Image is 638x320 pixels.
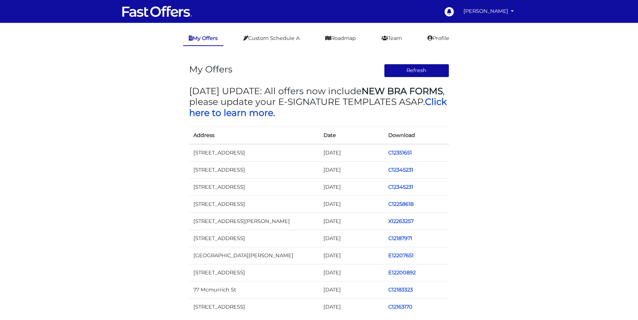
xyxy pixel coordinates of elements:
iframe: Customerly Messenger Launcher [611,292,632,314]
td: [DATE] [319,178,384,195]
td: [STREET_ADDRESS] [189,299,319,316]
a: Profile [422,31,455,45]
td: [DATE] [319,144,384,162]
a: C12187971 [388,235,412,242]
a: [PERSON_NAME] [461,4,517,18]
a: C12345231 [388,184,413,190]
td: [DATE] [319,195,384,213]
td: [STREET_ADDRESS] [189,195,319,213]
h3: My Offers [189,64,232,75]
a: Click here to learn more. [189,96,447,118]
h3: [DATE] UPDATE: All offers now include , please update your E-SIGNATURE TEMPLATES ASAP. [189,86,449,118]
td: [DATE] [319,230,384,247]
td: [DATE] [319,213,384,230]
a: C12258618 [388,201,414,207]
td: [STREET_ADDRESS] [189,178,319,195]
td: [DATE] [319,264,384,281]
td: [DATE] [319,161,384,178]
a: Custom Schedule A [238,31,305,45]
a: Roadmap [320,31,362,45]
th: Address [189,127,319,144]
td: [DATE] [319,247,384,264]
td: [STREET_ADDRESS] [189,161,319,178]
td: [GEOGRAPHIC_DATA][PERSON_NAME] [189,247,319,264]
td: [STREET_ADDRESS] [189,230,319,247]
strong: NEW BRA FORMS [362,86,443,96]
a: E12207651 [388,252,414,259]
a: C12345231 [388,167,413,173]
td: [DATE] [319,299,384,316]
a: X12263257 [388,218,414,224]
button: Refresh [384,64,449,77]
a: E12200892 [388,269,416,276]
td: [STREET_ADDRESS] [189,264,319,281]
td: [STREET_ADDRESS][PERSON_NAME] [189,213,319,230]
th: Download [384,127,449,144]
a: Team [376,31,408,45]
a: C12163170 [388,304,413,310]
a: My Offers [183,31,223,46]
td: [DATE] [319,281,384,299]
a: C12351651 [388,149,412,156]
td: 77 Mcmurrich St [189,281,319,299]
th: Date [319,127,384,144]
td: [STREET_ADDRESS] [189,144,319,162]
a: C12183323 [388,286,413,293]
